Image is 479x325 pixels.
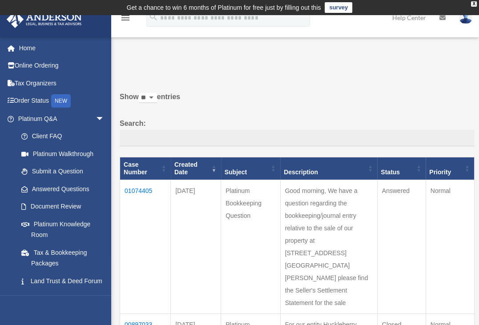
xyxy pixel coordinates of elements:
[139,93,157,103] select: Showentries
[221,180,280,313] td: Platinum Bookkeeping Question
[426,180,474,313] td: Normal
[280,157,377,180] th: Description: activate to sort column ascending
[120,157,171,180] th: Case Number: activate to sort column ascending
[426,157,474,180] th: Priority: activate to sort column ascending
[149,12,158,22] i: search
[12,145,113,163] a: Platinum Walkthrough
[171,180,221,313] td: [DATE]
[12,128,113,145] a: Client FAQ
[120,117,475,147] label: Search:
[459,11,472,24] img: User Pic
[377,157,426,180] th: Status: activate to sort column ascending
[6,74,118,92] a: Tax Organizers
[12,290,113,308] a: Portal Feedback
[12,272,113,290] a: Land Trust & Deed Forum
[4,11,85,28] img: Anderson Advisors Platinum Portal
[325,2,352,13] a: survey
[171,157,221,180] th: Created Date: activate to sort column ascending
[127,2,321,13] div: Get a chance to win 6 months of Platinum for free just by filling out this
[6,110,113,128] a: Platinum Q&Aarrow_drop_down
[12,163,113,181] a: Submit a Question
[6,92,118,110] a: Order StatusNEW
[12,244,113,272] a: Tax & Bookkeeping Packages
[221,157,280,180] th: Subject: activate to sort column ascending
[280,180,377,313] td: Good morning, We have a question regarding the bookkeeping/journal entry relative to the sale of ...
[120,180,171,313] td: 01074405
[120,16,131,23] a: menu
[120,91,475,112] label: Show entries
[120,130,475,147] input: Search:
[12,215,113,244] a: Platinum Knowledge Room
[12,180,109,198] a: Answered Questions
[12,198,113,216] a: Document Review
[6,39,118,57] a: Home
[51,94,71,108] div: NEW
[377,180,426,313] td: Answered
[120,12,131,23] i: menu
[471,1,477,7] div: close
[6,57,118,75] a: Online Ordering
[96,110,113,128] span: arrow_drop_down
